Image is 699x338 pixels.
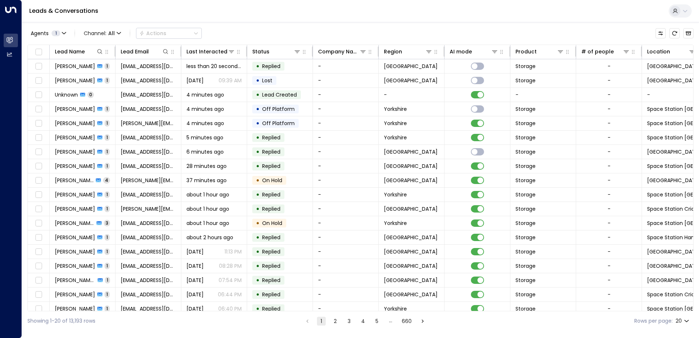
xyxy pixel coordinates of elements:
[34,190,43,199] span: Toggle select row
[262,77,272,84] span: Lost
[515,105,536,113] span: Storage
[121,248,176,255] span: hamidrasul77@gmail.com
[608,77,611,84] div: -
[186,105,224,113] span: 4 minutes ago
[256,103,260,115] div: •
[262,248,280,255] span: Replied
[34,304,43,313] span: Toggle select row
[55,47,103,56] div: Lead Name
[256,303,260,315] div: •
[34,204,43,214] span: Toggle select row
[186,148,224,155] span: 6 minutes ago
[608,63,611,70] div: -
[34,262,43,271] span: Toggle select row
[219,277,242,284] p: 07:54 PM
[515,262,536,270] span: Storage
[252,47,301,56] div: Status
[581,47,614,56] div: # of people
[55,305,95,312] span: Amirah Hussain
[55,262,95,270] span: Atif Khan
[55,91,78,98] span: Unknown
[313,74,379,87] td: -
[450,47,498,56] div: AI mode
[384,291,438,298] span: London
[345,317,354,326] button: Go to page 3
[683,28,694,38] button: Archived Leads
[515,191,536,198] span: Storage
[647,47,696,56] div: Location
[121,177,176,184] span: mandy.tetstill@outlook.com
[55,120,95,127] span: Shannon Hey
[105,263,110,269] span: 1
[55,134,95,141] span: Lauren Callaghan
[256,131,260,144] div: •
[373,317,381,326] button: Go to page 5
[256,74,260,87] div: •
[384,120,407,127] span: Yorkshire
[608,291,611,298] div: -
[647,47,670,56] div: Location
[34,105,43,114] span: Toggle select row
[121,47,149,56] div: Lead Email
[55,191,95,198] span: Gary Willmot
[186,47,235,56] div: Last Interacted
[105,234,110,240] span: 1
[608,148,611,155] div: -
[384,77,438,84] span: Shropshire
[262,120,295,127] span: Off Platform
[186,91,224,98] span: 4 minutes ago
[256,89,260,101] div: •
[34,133,43,142] span: Toggle select row
[359,317,367,326] button: Go to page 4
[515,120,536,127] span: Storage
[218,291,242,298] p: 06:44 PM
[515,177,536,184] span: Storage
[55,277,95,284] span: Jas Dad
[256,117,260,129] div: •
[262,234,280,241] span: Replied
[31,31,49,36] span: Agents
[186,47,227,56] div: Last Interacted
[384,219,407,227] span: Yorkshire
[313,188,379,202] td: -
[34,247,43,256] span: Toggle select row
[313,302,379,316] td: -
[515,205,536,213] span: Storage
[108,30,115,36] span: All
[105,120,110,126] span: 1
[515,234,536,241] span: Storage
[256,60,260,72] div: •
[608,162,611,170] div: -
[386,317,395,326] div: …
[186,205,229,213] span: about 1 hour ago
[34,276,43,285] span: Toggle select row
[34,62,43,71] span: Toggle select row
[34,76,43,85] span: Toggle select row
[34,90,43,99] span: Toggle select row
[186,277,204,284] span: Yesterday
[186,291,204,298] span: Yesterday
[34,233,43,242] span: Toggle select row
[313,131,379,144] td: -
[105,163,110,169] span: 1
[400,317,413,326] button: Go to page 660
[256,274,260,286] div: •
[384,262,438,270] span: Birmingham
[105,106,110,112] span: 1
[186,305,204,312] span: Yesterday
[384,191,407,198] span: Yorkshire
[121,234,176,241] span: drtamcdermott@gmail.com
[55,77,95,84] span: Bryn Roberts
[608,120,611,127] div: -
[317,317,326,326] button: page 1
[55,162,95,170] span: Julian Burley
[121,291,176,298] span: Aw15618.2015@my.bristol.ac.uk
[634,317,673,325] label: Rows per page:
[384,177,438,184] span: Birmingham
[262,205,280,213] span: Replied
[186,262,204,270] span: Yesterday
[608,248,611,255] div: -
[313,230,379,244] td: -
[121,148,176,155] span: robmcdougall57@gmail.com
[256,160,260,172] div: •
